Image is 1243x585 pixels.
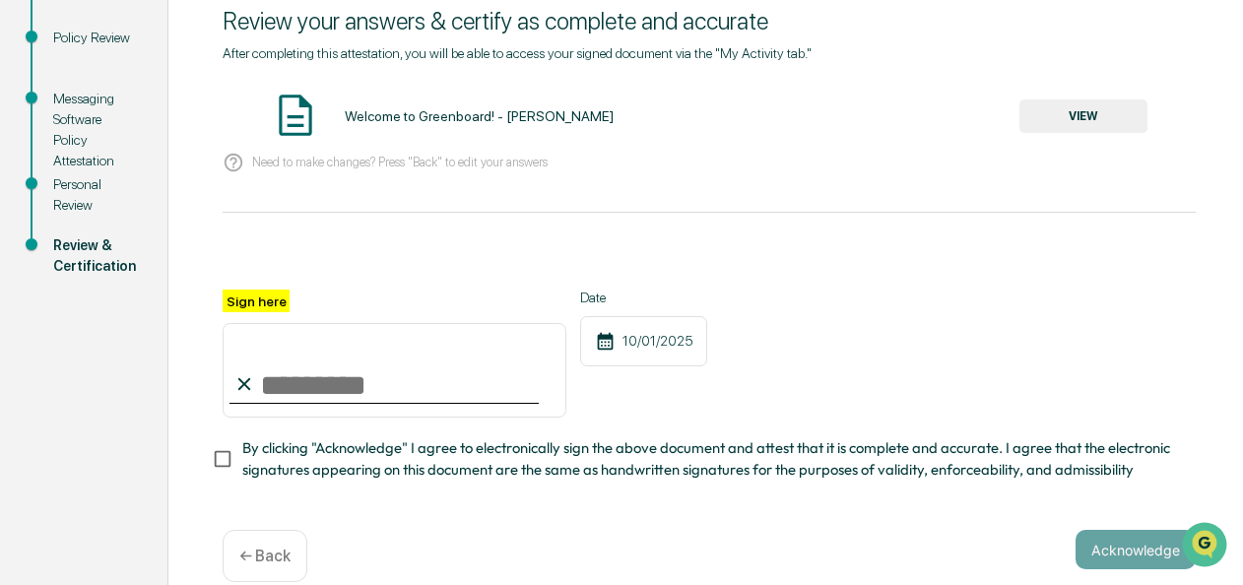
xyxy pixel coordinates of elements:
[242,437,1180,482] span: By clicking "Acknowledge" I agree to electronically sign the above document and attest that it is...
[223,7,1196,35] div: Review your answers & certify as complete and accurate
[20,150,55,185] img: 1746055101610-c473b297-6a78-478c-a979-82029cc54cd1
[67,150,323,169] div: Start new chat
[20,249,35,265] div: 🖐️
[20,40,359,72] p: How can we help?
[53,174,136,216] div: Personal Review
[345,108,614,124] div: Welcome to Greenboard! - [PERSON_NAME]
[271,91,320,140] img: Document Icon
[335,156,359,179] button: Start new chat
[135,239,252,275] a: 🗄️Attestations
[163,247,244,267] span: Attestations
[196,333,238,348] span: Pylon
[239,547,291,565] p: ← Back
[223,45,812,61] span: After completing this attestation, you will be able to access your signed document via the "My Ac...
[53,235,136,277] div: Review & Certification
[1180,520,1233,573] iframe: Open customer support
[20,287,35,302] div: 🔎
[53,28,136,48] div: Policy Review
[12,277,132,312] a: 🔎Data Lookup
[39,285,124,304] span: Data Lookup
[143,249,159,265] div: 🗄️
[12,239,135,275] a: 🖐️Preclearance
[139,332,238,348] a: Powered byPylon
[1076,530,1196,569] button: Acknowledge
[1019,99,1147,133] button: VIEW
[67,169,249,185] div: We're available if you need us!
[39,247,127,267] span: Preclearance
[580,290,707,305] label: Date
[252,155,548,169] p: Need to make changes? Press "Back" to edit your answers
[580,316,707,366] div: 10/01/2025
[53,89,136,171] div: Messaging Software Policy Attestation
[223,290,290,312] label: Sign here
